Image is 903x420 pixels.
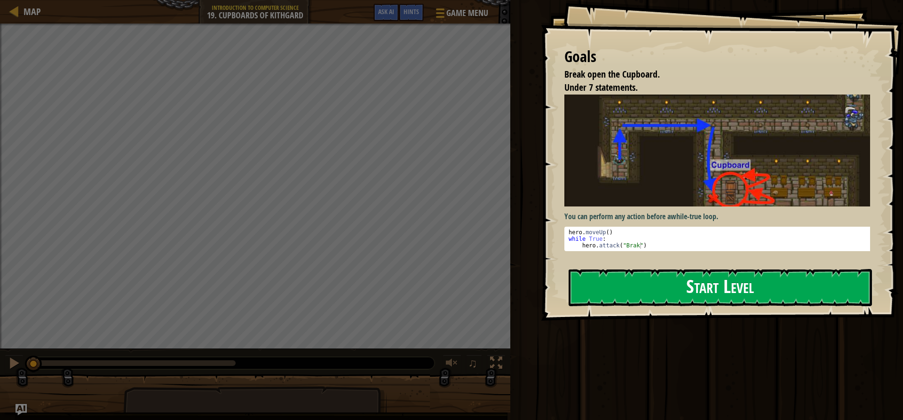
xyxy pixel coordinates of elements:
[564,68,660,80] span: Break open the Cupboard.
[487,355,506,374] button: Toggle fullscreen
[466,355,482,374] button: ♫
[553,81,868,95] li: Under 7 statements.
[564,95,877,206] img: Cupboards of kithgard
[378,7,394,16] span: Ask AI
[428,4,494,26] button: Game Menu
[564,81,638,94] span: Under 7 statements.
[564,46,870,68] div: Goals
[404,7,419,16] span: Hints
[564,211,877,222] p: You can perform any action before a .
[19,5,41,18] a: Map
[553,68,868,81] li: Break open the Cupboard.
[16,404,27,415] button: Ask AI
[468,356,477,370] span: ♫
[671,211,716,222] strong: while-true loop
[443,355,461,374] button: Adjust volume
[5,355,24,374] button: Ctrl + P: Pause
[24,5,41,18] span: Map
[446,7,488,19] span: Game Menu
[569,269,872,306] button: Start Level
[373,4,399,21] button: Ask AI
